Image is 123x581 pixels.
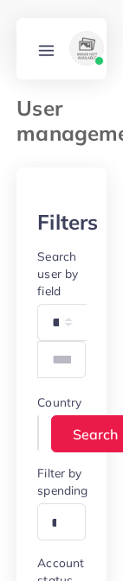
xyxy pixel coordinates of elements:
label: Filter by spending [37,464,87,499]
img: avatar [69,31,104,66]
input: Search for option [45,510,63,537]
label: Country [37,394,81,411]
h3: Filters [37,210,98,235]
label: Search user by field [37,248,86,300]
div: Search for option [37,503,86,540]
input: Search for option [40,420,53,446]
div: Search for option [37,415,39,451]
a: avatar [62,31,111,66]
